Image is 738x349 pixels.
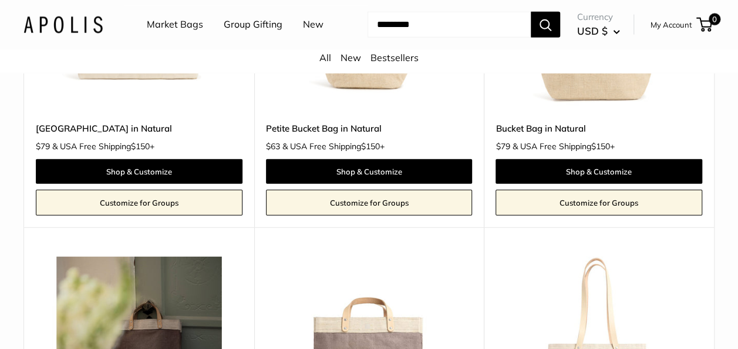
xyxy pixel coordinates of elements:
[36,141,50,152] span: $79
[591,141,609,152] span: $150
[496,159,702,184] a: Shop & Customize
[224,16,282,33] a: Group Gifting
[577,22,620,41] button: USD $
[496,122,702,135] a: Bucket Bag in Natural
[496,190,702,216] a: Customize for Groups
[577,9,620,25] span: Currency
[303,16,323,33] a: New
[36,159,242,184] a: Shop & Customize
[370,52,419,63] a: Bestsellers
[697,18,712,32] a: 0
[577,25,608,37] span: USD $
[709,14,720,25] span: 0
[361,141,380,152] span: $150
[36,122,242,135] a: [GEOGRAPHIC_DATA] in Natural
[282,142,385,150] span: & USA Free Shipping +
[319,52,331,63] a: All
[36,190,242,216] a: Customize for Groups
[531,12,560,38] button: Search
[266,141,280,152] span: $63
[512,142,614,150] span: & USA Free Shipping +
[651,18,692,32] a: My Account
[496,141,510,152] span: $79
[266,190,473,216] a: Customize for Groups
[341,52,361,63] a: New
[23,16,103,33] img: Apolis
[266,122,473,135] a: Petite Bucket Bag in Natural
[147,16,203,33] a: Market Bags
[52,142,154,150] span: & USA Free Shipping +
[266,159,473,184] a: Shop & Customize
[368,12,531,38] input: Search...
[131,141,150,152] span: $150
